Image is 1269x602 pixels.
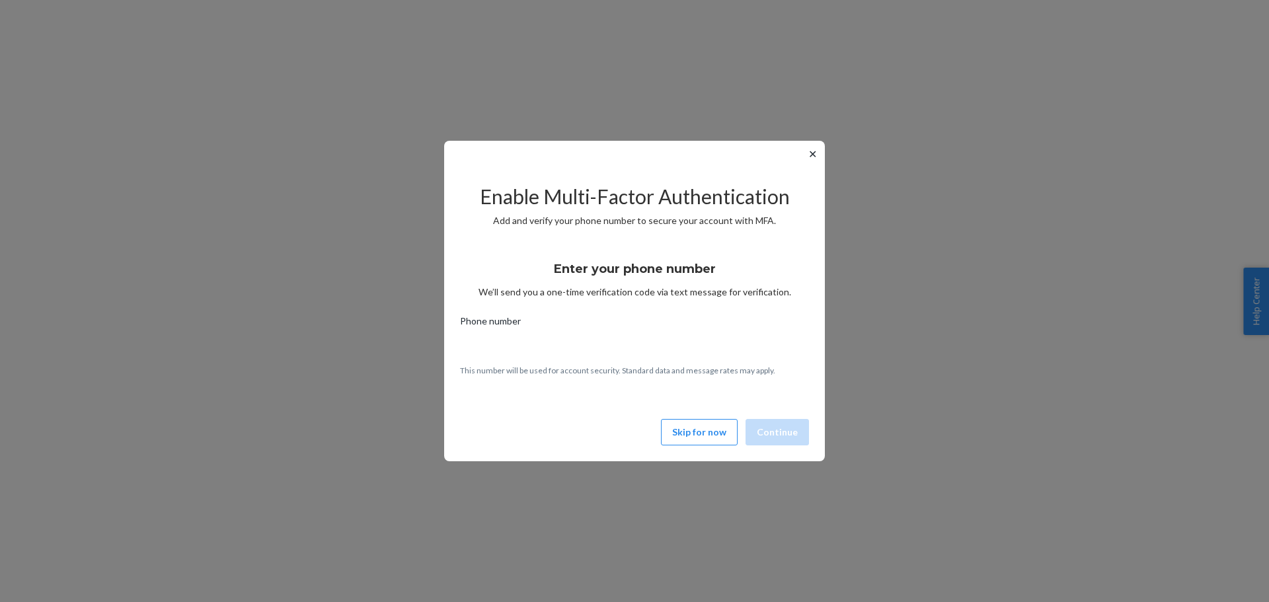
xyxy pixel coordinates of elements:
[806,146,820,162] button: ✕
[460,250,809,299] div: We’ll send you a one-time verification code via text message for verification.
[460,186,809,207] h2: Enable Multi-Factor Authentication
[661,419,738,445] button: Skip for now
[460,365,809,376] p: This number will be used for account security. Standard data and message rates may apply.
[460,214,809,227] p: Add and verify your phone number to secure your account with MFA.
[460,315,521,333] span: Phone number
[554,260,716,278] h3: Enter your phone number
[746,419,809,445] button: Continue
